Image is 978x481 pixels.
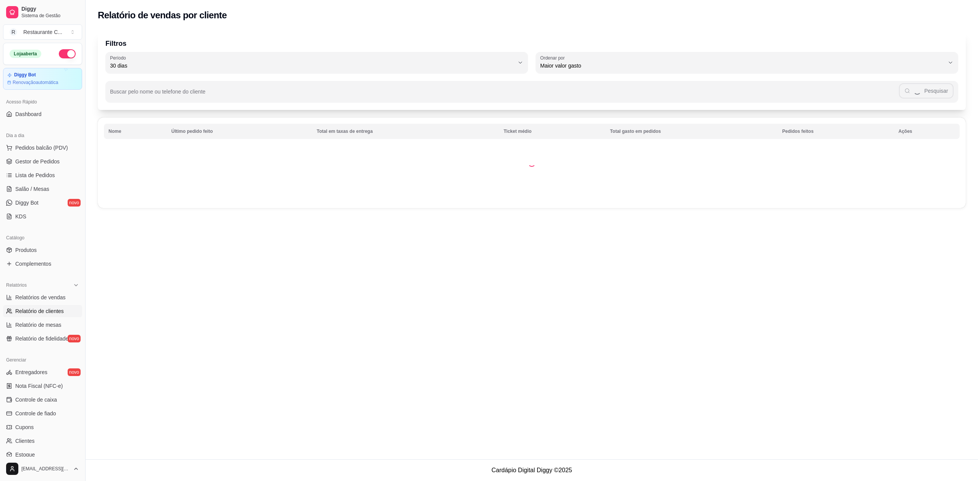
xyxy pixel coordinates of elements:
[23,28,62,36] div: Restaurante C ...
[540,55,567,61] label: Ordenar por
[3,291,82,303] a: Relatórios de vendas
[15,294,66,301] span: Relatórios de vendas
[10,50,41,58] div: Loja aberta
[15,213,26,220] span: KDS
[110,55,128,61] label: Período
[3,24,82,40] button: Select a team
[3,210,82,223] a: KDS
[3,333,82,345] a: Relatório de fidelidadenovo
[3,449,82,461] a: Estoque
[536,52,958,73] button: Ordenar porMaior valor gasto
[110,91,899,98] input: Buscar pelo nome ou telefone do cliente
[15,321,62,329] span: Relatório de mesas
[3,142,82,154] button: Pedidos balcão (PDV)
[105,38,958,49] p: Filtros
[6,282,27,288] span: Relatórios
[15,171,55,179] span: Lista de Pedidos
[15,451,35,458] span: Estoque
[86,459,978,481] footer: Cardápio Digital Diggy © 2025
[3,435,82,447] a: Clientes
[3,319,82,331] a: Relatório de mesas
[15,199,39,207] span: Diggy Bot
[15,260,51,268] span: Complementos
[15,382,63,390] span: Nota Fiscal (NFC-e)
[3,366,82,378] a: Entregadoresnovo
[3,108,82,120] a: Dashboard
[3,394,82,406] a: Controle de caixa
[3,407,82,420] a: Controle de fiado
[110,62,514,69] span: 30 dias
[3,460,82,478] button: [EMAIL_ADDRESS][DOMAIN_NAME]
[3,96,82,108] div: Acesso Rápido
[540,62,944,69] span: Maior valor gasto
[21,6,79,13] span: Diggy
[15,423,34,431] span: Cupons
[15,335,68,342] span: Relatório de fidelidade
[14,72,36,78] article: Diggy Bot
[3,305,82,317] a: Relatório de clientes
[3,169,82,181] a: Lista de Pedidos
[528,159,536,167] div: Loading
[3,68,82,90] a: Diggy BotRenovaçãoautomática
[15,437,35,445] span: Clientes
[13,79,58,86] article: Renovação automática
[3,232,82,244] div: Catálogo
[3,3,82,21] a: DiggySistema de Gestão
[98,9,227,21] h2: Relatório de vendas por cliente
[15,110,42,118] span: Dashboard
[15,396,57,404] span: Controle de caixa
[3,421,82,433] a: Cupons
[3,244,82,256] a: Produtos
[15,368,47,376] span: Entregadores
[10,28,17,36] span: R
[15,158,60,165] span: Gestor de Pedidos
[21,13,79,19] span: Sistema de Gestão
[15,410,56,417] span: Controle de fiado
[3,380,82,392] a: Nota Fiscal (NFC-e)
[21,466,70,472] span: [EMAIL_ADDRESS][DOMAIN_NAME]
[3,197,82,209] a: Diggy Botnovo
[15,144,68,152] span: Pedidos balcão (PDV)
[3,155,82,168] a: Gestor de Pedidos
[15,246,37,254] span: Produtos
[15,307,64,315] span: Relatório de clientes
[3,258,82,270] a: Complementos
[3,183,82,195] a: Salão / Mesas
[59,49,76,58] button: Alterar Status
[3,129,82,142] div: Dia a dia
[15,185,49,193] span: Salão / Mesas
[105,52,528,73] button: Período30 dias
[3,354,82,366] div: Gerenciar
